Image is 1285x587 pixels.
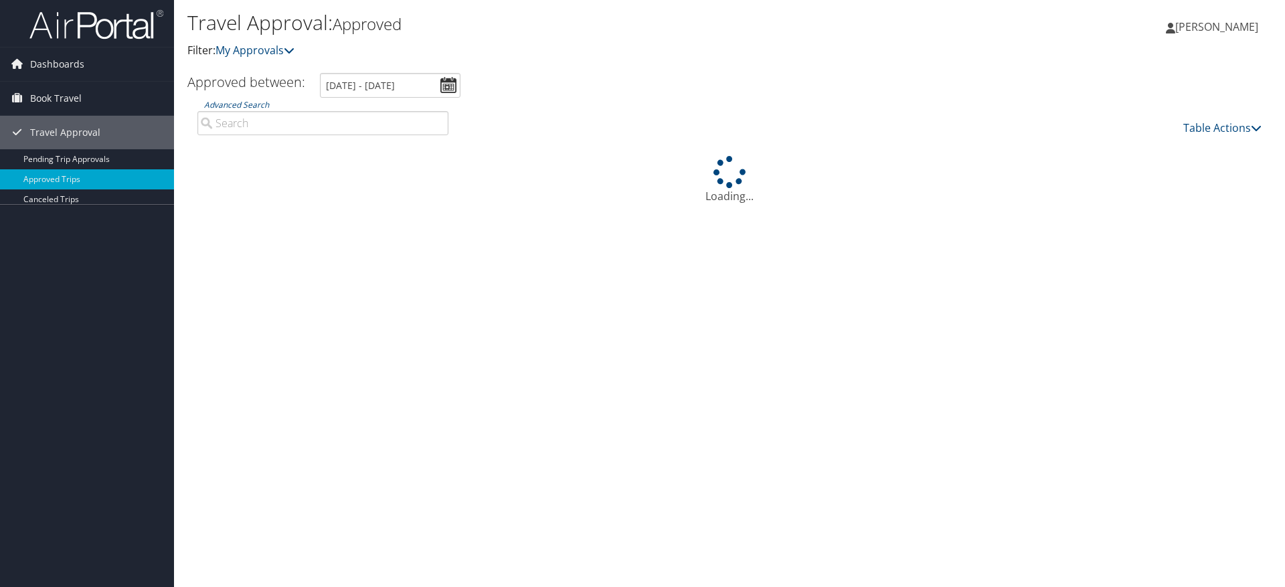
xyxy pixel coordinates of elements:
[1166,7,1272,47] a: [PERSON_NAME]
[320,73,460,98] input: [DATE] - [DATE]
[30,116,100,149] span: Travel Approval
[1183,120,1262,135] a: Table Actions
[29,9,163,40] img: airportal-logo.png
[30,82,82,115] span: Book Travel
[187,9,910,37] h1: Travel Approval:
[187,156,1272,204] div: Loading...
[216,43,294,58] a: My Approvals
[30,48,84,81] span: Dashboards
[187,42,910,60] p: Filter:
[204,99,269,110] a: Advanced Search
[187,73,305,91] h3: Approved between:
[197,111,448,135] input: Advanced Search
[333,13,402,35] small: Approved
[1175,19,1258,34] span: [PERSON_NAME]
